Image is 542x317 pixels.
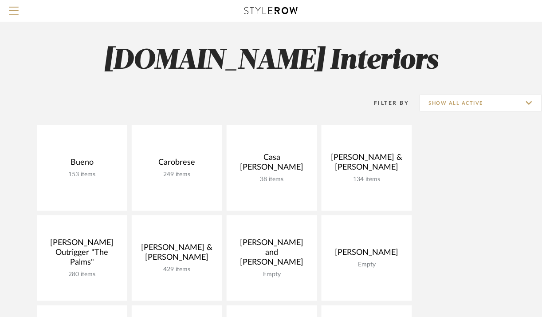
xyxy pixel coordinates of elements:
div: Filter By [363,99,409,107]
div: 249 items [139,171,215,178]
div: [PERSON_NAME] [329,248,405,261]
div: Empty [329,261,405,269]
div: [PERSON_NAME] & [PERSON_NAME] [329,153,405,176]
div: Empty [234,271,310,278]
div: Carobrese [139,158,215,171]
div: [PERSON_NAME] and [PERSON_NAME] [234,238,310,271]
div: 429 items [139,266,215,273]
div: Casa [PERSON_NAME] [234,153,310,176]
div: 280 items [44,271,120,278]
div: 134 items [329,176,405,183]
div: 153 items [44,171,120,178]
div: [PERSON_NAME] Outrigger "The Palms" [44,238,120,271]
div: [PERSON_NAME] & [PERSON_NAME] [139,243,215,266]
div: 38 items [234,176,310,183]
div: Bueno [44,158,120,171]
